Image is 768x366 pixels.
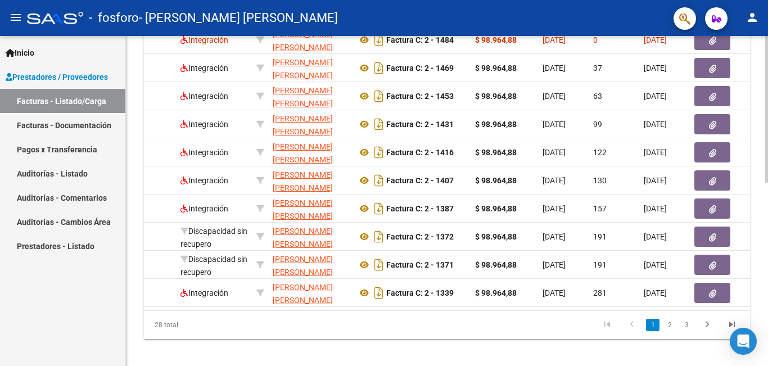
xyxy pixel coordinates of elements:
[543,204,566,213] span: [DATE]
[543,176,566,185] span: [DATE]
[180,92,228,101] span: Integración
[746,11,759,24] mat-icon: person
[730,328,757,355] div: Open Intercom Messenger
[273,253,348,277] div: 23277681404
[644,35,667,44] span: [DATE]
[372,31,386,49] i: Descargar documento
[386,260,454,269] strong: Factura C: 2 - 1371
[644,232,667,241] span: [DATE]
[593,35,598,44] span: 0
[372,87,386,105] i: Descargar documento
[273,112,348,136] div: 23277681404
[386,176,454,185] strong: Factura C: 2 - 1407
[644,176,667,185] span: [DATE]
[180,148,228,157] span: Integración
[644,288,667,297] span: [DATE]
[475,148,517,157] strong: $ 98.964,88
[273,142,333,164] span: [PERSON_NAME] [PERSON_NAME]
[543,120,566,129] span: [DATE]
[372,284,386,302] i: Descargar documento
[543,92,566,101] span: [DATE]
[475,232,517,241] strong: $ 98.964,88
[6,71,108,83] span: Prestadores / Proveedores
[678,315,695,335] li: page 3
[372,256,386,274] i: Descargar documento
[372,200,386,218] i: Descargar documento
[475,204,517,213] strong: $ 98.964,88
[273,84,348,108] div: 23277681404
[273,114,333,136] span: [PERSON_NAME] [PERSON_NAME]
[273,281,348,305] div: 23277681404
[644,92,667,101] span: [DATE]
[644,260,667,269] span: [DATE]
[386,288,454,297] strong: Factura C: 2 - 1339
[273,255,333,277] span: [PERSON_NAME] [PERSON_NAME]
[543,148,566,157] span: [DATE]
[543,64,566,73] span: [DATE]
[386,204,454,213] strong: Factura C: 2 - 1387
[543,232,566,241] span: [DATE]
[273,28,348,52] div: 23277681404
[543,260,566,269] span: [DATE]
[372,143,386,161] i: Descargar documento
[273,197,348,220] div: 23277681404
[386,64,454,73] strong: Factura C: 2 - 1469
[273,198,333,220] span: [PERSON_NAME] [PERSON_NAME]
[475,260,517,269] strong: $ 98.964,88
[372,228,386,246] i: Descargar documento
[372,115,386,133] i: Descargar documento
[273,58,333,80] span: [PERSON_NAME] [PERSON_NAME]
[593,288,607,297] span: 281
[372,171,386,189] i: Descargar documento
[543,288,566,297] span: [DATE]
[6,47,34,59] span: Inicio
[180,227,247,248] span: Discapacidad sin recupero
[597,319,618,331] a: go to first page
[661,315,678,335] li: page 2
[475,120,517,129] strong: $ 98.964,88
[475,35,517,44] strong: $ 98.964,88
[721,319,743,331] a: go to last page
[593,148,607,157] span: 122
[273,225,348,248] div: 23277681404
[386,148,454,157] strong: Factura C: 2 - 1416
[680,319,693,331] a: 3
[593,92,602,101] span: 63
[644,148,667,157] span: [DATE]
[273,283,333,305] span: [PERSON_NAME] [PERSON_NAME]
[475,64,517,73] strong: $ 98.964,88
[9,11,22,24] mat-icon: menu
[139,6,338,30] span: - [PERSON_NAME] [PERSON_NAME]
[593,260,607,269] span: 191
[663,319,676,331] a: 2
[372,59,386,77] i: Descargar documento
[593,176,607,185] span: 130
[273,169,348,192] div: 23277681404
[386,35,454,44] strong: Factura C: 2 - 1484
[273,86,333,108] span: [PERSON_NAME] [PERSON_NAME]
[644,120,667,129] span: [DATE]
[697,319,718,331] a: go to next page
[646,319,659,331] a: 1
[386,232,454,241] strong: Factura C: 2 - 1372
[593,232,607,241] span: 191
[273,170,333,192] span: [PERSON_NAME] [PERSON_NAME]
[180,35,228,44] span: Integración
[273,56,348,80] div: 23277681404
[386,120,454,129] strong: Factura C: 2 - 1431
[273,227,333,248] span: [PERSON_NAME] [PERSON_NAME]
[543,35,566,44] span: [DATE]
[180,64,228,73] span: Integración
[180,255,247,277] span: Discapacidad sin recupero
[180,204,228,213] span: Integración
[621,319,643,331] a: go to previous page
[386,92,454,101] strong: Factura C: 2 - 1453
[273,141,348,164] div: 23277681404
[180,288,228,297] span: Integración
[475,176,517,185] strong: $ 98.964,88
[593,64,602,73] span: 37
[180,120,228,129] span: Integración
[593,120,602,129] span: 99
[144,311,263,339] div: 28 total
[475,92,517,101] strong: $ 98.964,88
